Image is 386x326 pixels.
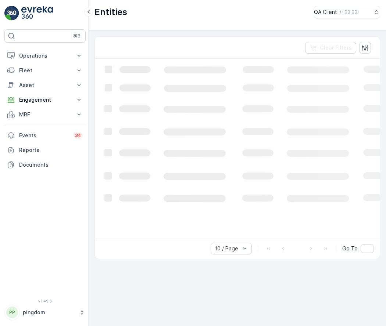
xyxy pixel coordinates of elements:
img: logo [4,6,19,21]
p: Events [19,132,69,139]
button: Clear Filters [305,42,356,54]
p: Entities [94,6,127,18]
button: Operations [4,48,86,63]
p: Operations [19,52,71,59]
div: PP [6,307,18,318]
p: Engagement [19,96,71,104]
p: Asset [19,81,71,89]
button: QA Client(+03:00) [314,6,380,18]
p: ( +03:00 ) [340,9,359,15]
a: Reports [4,143,86,157]
button: PPpingdom [4,305,86,320]
img: logo_light-DOdMpM7g.png [21,6,53,21]
span: Go To [342,245,358,252]
p: Documents [19,161,83,169]
p: pingdom [23,309,75,316]
a: Documents [4,157,86,172]
span: v 1.49.3 [4,299,86,303]
p: Clear Filters [320,44,352,51]
a: Events34 [4,128,86,143]
p: MRF [19,111,71,118]
p: Fleet [19,67,71,74]
p: QA Client [314,8,337,16]
p: ⌘B [73,33,81,39]
p: 34 [75,133,81,138]
button: Fleet [4,63,86,78]
p: Reports [19,146,83,154]
button: MRF [4,107,86,122]
button: Asset [4,78,86,93]
button: Engagement [4,93,86,107]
